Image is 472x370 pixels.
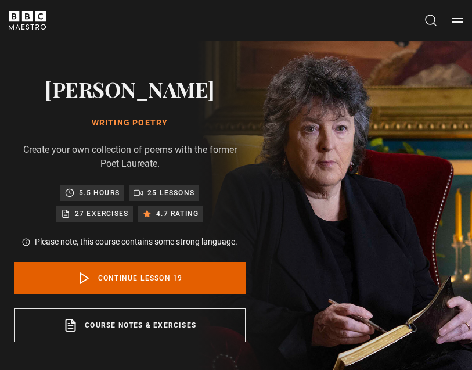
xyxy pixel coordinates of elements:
p: 27 exercises [75,208,128,220]
a: Continue lesson 19 [14,262,246,294]
p: 4.7 rating [156,208,199,220]
p: Please note, this course contains some strong language. [35,236,237,248]
p: 5.5 hours [79,187,120,199]
a: Course notes & exercises [14,308,246,342]
p: Create your own collection of poems with the former Poet Laureate. [14,143,246,171]
h2: [PERSON_NAME] [14,74,246,103]
h1: Writing Poetry [14,117,246,129]
button: Toggle navigation [452,15,463,26]
svg: BBC Maestro [9,11,46,30]
p: 25 lessons [147,187,194,199]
